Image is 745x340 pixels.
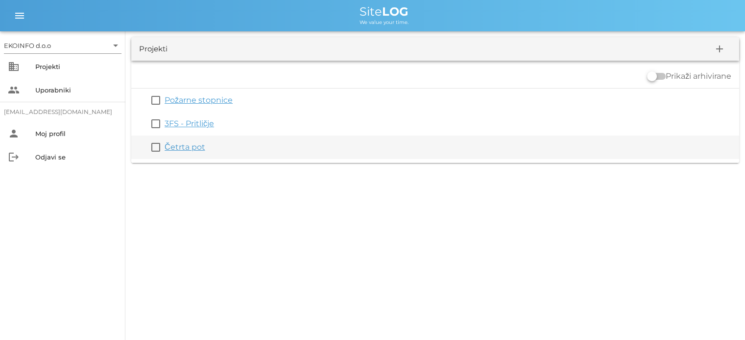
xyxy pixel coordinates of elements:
button: check_box_outline_blank [150,94,162,106]
i: logout [8,151,20,163]
i: business [8,61,20,72]
a: Požarne stopnice [165,95,233,105]
button: check_box_outline_blank [150,141,162,153]
a: 3FS - Pritličje [165,119,214,128]
div: EKOINFO d.o.o [4,41,51,50]
button: check_box_outline_blank [150,118,162,130]
i: person [8,128,20,139]
div: Projekti [139,44,168,55]
div: Uporabniki [35,86,118,94]
i: arrow_drop_down [110,40,121,51]
i: add [714,43,725,55]
span: Site [360,4,409,19]
label: Prikaži arhivirane [666,71,731,81]
i: menu [14,10,25,22]
span: We value your time. [360,19,409,25]
div: Moj profil [35,130,118,137]
div: Odjavi se [35,153,118,161]
div: EKOINFO d.o.o [4,38,121,53]
a: Četrta pot [165,142,205,152]
b: LOG [382,4,409,19]
div: Projekti [35,63,118,70]
i: people [8,84,20,96]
